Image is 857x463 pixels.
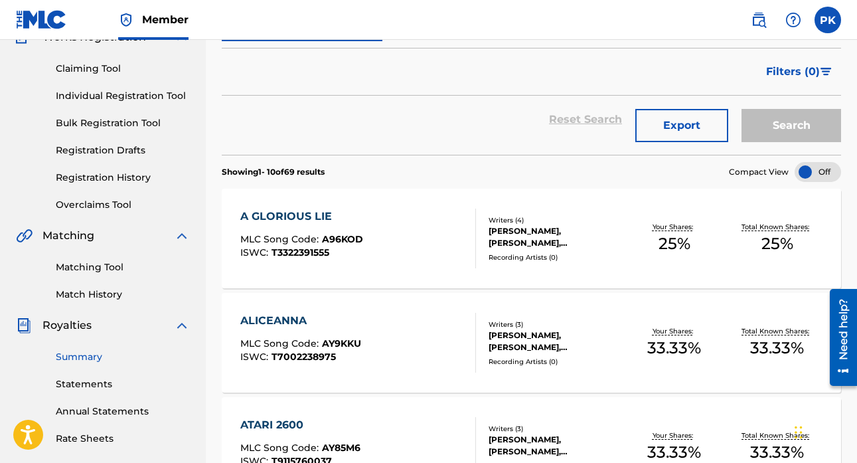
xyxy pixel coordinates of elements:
[56,116,190,130] a: Bulk Registration Tool
[222,189,841,288] a: A GLORIOUS LIEMLC Song Code:A96KODISWC:T3322391555Writers (4)[PERSON_NAME], [PERSON_NAME], [PERSO...
[780,7,807,33] div: Help
[653,326,696,336] p: Your Shares:
[751,12,767,28] img: search
[745,7,772,33] a: Public Search
[118,12,134,28] img: Top Rightsholder
[758,55,841,88] button: Filters (0)
[240,209,363,225] div: A GLORIOUS LIE
[240,337,322,349] span: MLC Song Code :
[322,233,363,245] span: A96KOD
[820,282,857,392] iframe: Resource Center
[322,337,361,349] span: AY9KKU
[56,89,190,103] a: Individual Registration Tool
[56,288,190,302] a: Match History
[659,232,690,256] span: 25 %
[222,166,325,178] p: Showing 1 - 10 of 69 results
[42,318,92,333] span: Royalties
[489,434,623,458] div: [PERSON_NAME], [PERSON_NAME], [PERSON_NAME]
[750,336,804,360] span: 33.33 %
[741,222,813,232] p: Total Known Shares:
[653,430,696,440] p: Your Shares:
[795,413,803,452] div: Drag
[766,64,820,80] span: Filters ( 0 )
[174,318,190,333] img: expand
[16,228,33,244] img: Matching
[16,10,67,29] img: MLC Logo
[653,222,696,232] p: Your Shares:
[42,228,94,244] span: Matching
[489,424,623,434] div: Writers ( 3 )
[489,225,623,249] div: [PERSON_NAME], [PERSON_NAME], [PERSON_NAME], [PERSON_NAME]
[272,351,336,363] span: T7002238975
[785,12,801,28] img: help
[56,260,190,274] a: Matching Tool
[174,228,190,244] img: expand
[240,417,360,433] div: ATARI 2600
[729,166,789,178] span: Compact View
[16,318,32,333] img: Royalties
[741,326,813,336] p: Total Known Shares:
[272,246,329,258] span: T3322391555
[761,232,793,256] span: 25 %
[791,399,857,463] iframe: Chat Widget
[489,320,623,329] div: Writers ( 3 )
[222,1,841,155] form: Search Form
[240,351,272,363] span: ISWC :
[489,215,623,225] div: Writers ( 4 )
[56,350,190,364] a: Summary
[222,293,841,393] a: ALICEANNAMLC Song Code:AY9KKUISWC:T7002238975Writers (3)[PERSON_NAME], [PERSON_NAME], [PERSON_NAM...
[741,430,813,440] p: Total Known Shares:
[322,442,360,454] span: AY85M6
[240,233,322,245] span: MLC Song Code :
[240,442,322,454] span: MLC Song Code :
[240,246,272,258] span: ISWC :
[142,12,189,27] span: Member
[56,405,190,418] a: Annual Statements
[489,329,623,353] div: [PERSON_NAME], [PERSON_NAME], [PERSON_NAME]
[647,336,701,360] span: 33.33 %
[56,377,190,391] a: Statements
[815,7,841,33] div: User Menu
[56,143,190,157] a: Registration Drafts
[56,171,190,185] a: Registration History
[56,198,190,212] a: Overclaims Tool
[820,68,832,76] img: filter
[56,62,190,76] a: Claiming Tool
[489,252,623,262] div: Recording Artists ( 0 )
[56,432,190,446] a: Rate Sheets
[240,313,361,329] div: ALICEANNA
[635,109,728,142] button: Export
[489,357,623,367] div: Recording Artists ( 0 )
